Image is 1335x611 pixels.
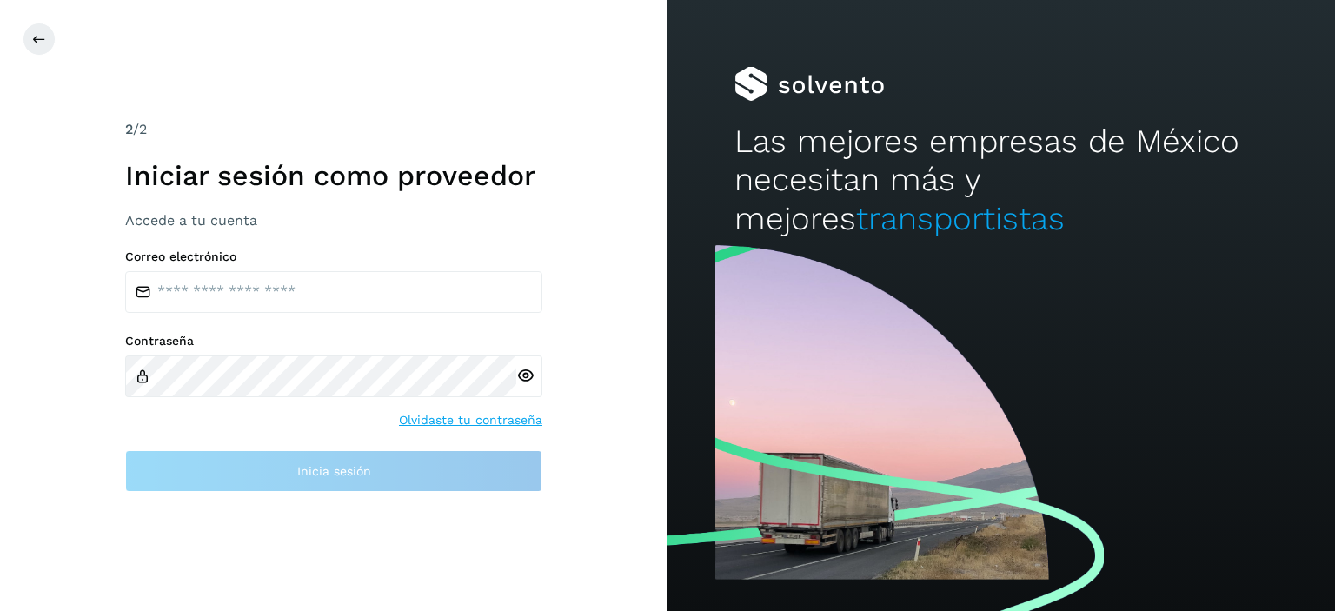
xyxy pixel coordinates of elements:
span: transportistas [856,200,1065,237]
h3: Accede a tu cuenta [125,212,542,229]
button: Inicia sesión [125,450,542,492]
h1: Iniciar sesión como proveedor [125,159,542,192]
span: Inicia sesión [297,465,371,477]
span: 2 [125,121,133,137]
div: /2 [125,119,542,140]
label: Contraseña [125,334,542,349]
h2: Las mejores empresas de México necesitan más y mejores [734,123,1268,238]
a: Olvidaste tu contraseña [399,411,542,429]
label: Correo electrónico [125,249,542,264]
